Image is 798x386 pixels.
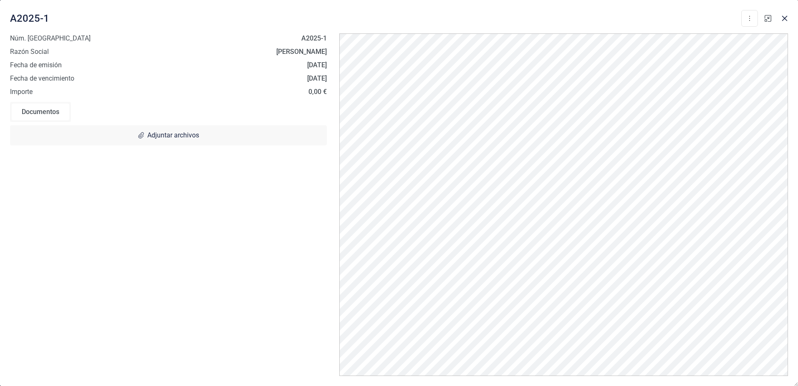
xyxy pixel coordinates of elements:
[10,87,33,97] span: Importe
[10,125,327,145] div: Adjuntar archivos
[301,34,327,42] strong: A2025-1
[276,48,327,56] strong: [PERSON_NAME]
[307,74,327,82] strong: [DATE]
[10,60,62,70] span: Fecha de emisión
[12,104,69,120] div: Documentos
[308,88,327,96] strong: 0,00 €
[10,47,49,57] span: Razón Social
[10,74,74,84] span: Fecha de vencimiento
[10,12,49,25] span: A2025-1
[10,33,91,43] span: Núm. [GEOGRAPHIC_DATA]
[307,61,327,69] strong: [DATE]
[147,130,199,140] span: Adjuntar archivos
